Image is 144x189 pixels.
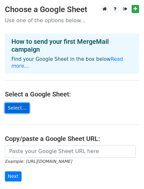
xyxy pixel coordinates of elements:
[11,56,123,69] a: Read more...
[5,5,139,14] h3: Choose a Google Sheet
[5,145,136,158] input: Paste your Google Sheet URL here
[5,90,139,98] h4: Select a Google Sheet:
[5,103,29,113] a: Select...
[11,38,133,53] h4: How to send your first MergeMail campaign
[11,56,133,70] p: Find your Google Sheet in the box below
[5,159,72,164] small: Example: [URL][DOMAIN_NAME]
[5,17,139,24] p: Use one of the options below...
[111,158,144,189] iframe: Chat Widget
[5,171,22,181] input: Next
[5,135,139,143] h4: Copy/paste a Google Sheet URL:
